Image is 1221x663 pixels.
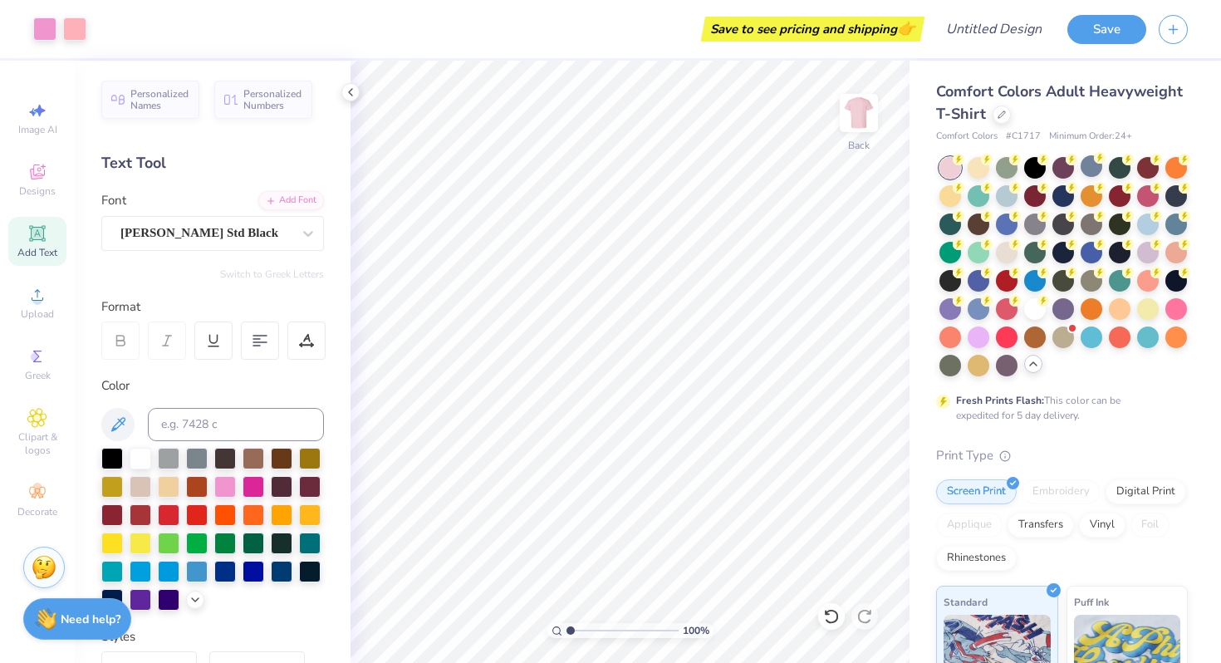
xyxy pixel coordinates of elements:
[683,623,709,638] span: 100 %
[17,505,57,518] span: Decorate
[25,369,51,382] span: Greek
[956,393,1160,423] div: This color can be expedited for 5 day delivery.
[61,611,120,627] strong: Need help?
[17,246,57,259] span: Add Text
[1022,479,1101,504] div: Embroidery
[1067,15,1146,44] button: Save
[944,593,988,611] span: Standard
[130,88,189,111] span: Personalized Names
[101,152,324,174] div: Text Tool
[936,479,1017,504] div: Screen Print
[1008,513,1074,538] div: Transfers
[936,130,998,144] span: Comfort Colors
[101,376,324,395] div: Color
[936,513,1003,538] div: Applique
[18,123,57,136] span: Image AI
[842,96,875,130] img: Back
[936,446,1188,465] div: Print Type
[705,17,920,42] div: Save to see pricing and shipping
[243,88,302,111] span: Personalized Numbers
[933,12,1055,46] input: Untitled Design
[1106,479,1186,504] div: Digital Print
[1074,593,1109,611] span: Puff Ink
[220,268,324,281] button: Switch to Greek Letters
[1079,513,1125,538] div: Vinyl
[936,546,1017,571] div: Rhinestones
[8,430,66,457] span: Clipart & logos
[258,191,324,210] div: Add Font
[101,191,126,210] label: Font
[936,81,1183,124] span: Comfort Colors Adult Heavyweight T-Shirt
[848,138,870,153] div: Back
[1049,130,1132,144] span: Minimum Order: 24 +
[956,394,1044,407] strong: Fresh Prints Flash:
[19,184,56,198] span: Designs
[21,307,54,321] span: Upload
[1006,130,1041,144] span: # C1717
[148,408,324,441] input: e.g. 7428 c
[1130,513,1170,538] div: Foil
[101,297,326,317] div: Format
[101,627,324,646] div: Styles
[897,18,915,38] span: 👉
